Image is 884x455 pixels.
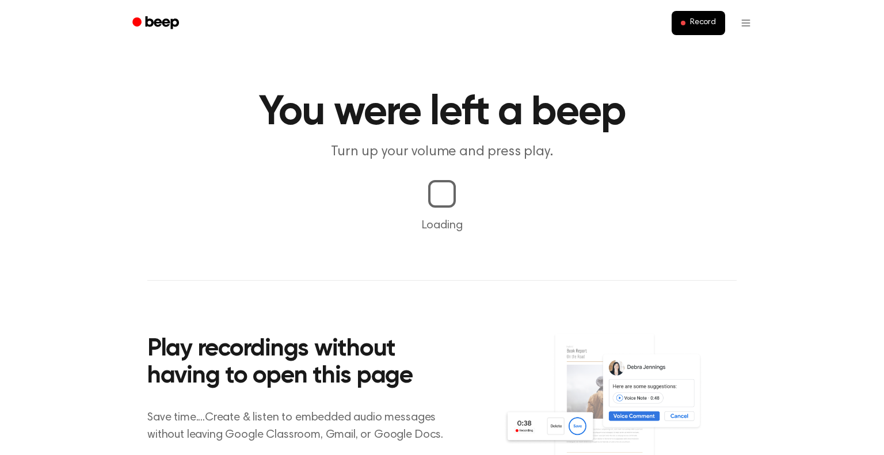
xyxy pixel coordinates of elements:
[221,143,663,162] p: Turn up your volume and press play.
[690,18,716,28] span: Record
[147,409,458,443] p: Save time....Create & listen to embedded audio messages without leaving Google Classroom, Gmail, ...
[732,9,760,37] button: Open menu
[124,12,189,35] a: Beep
[147,336,458,391] h2: Play recordings without having to open this page
[14,217,870,234] p: Loading
[672,11,725,35] button: Record
[147,92,737,133] h1: You were left a beep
